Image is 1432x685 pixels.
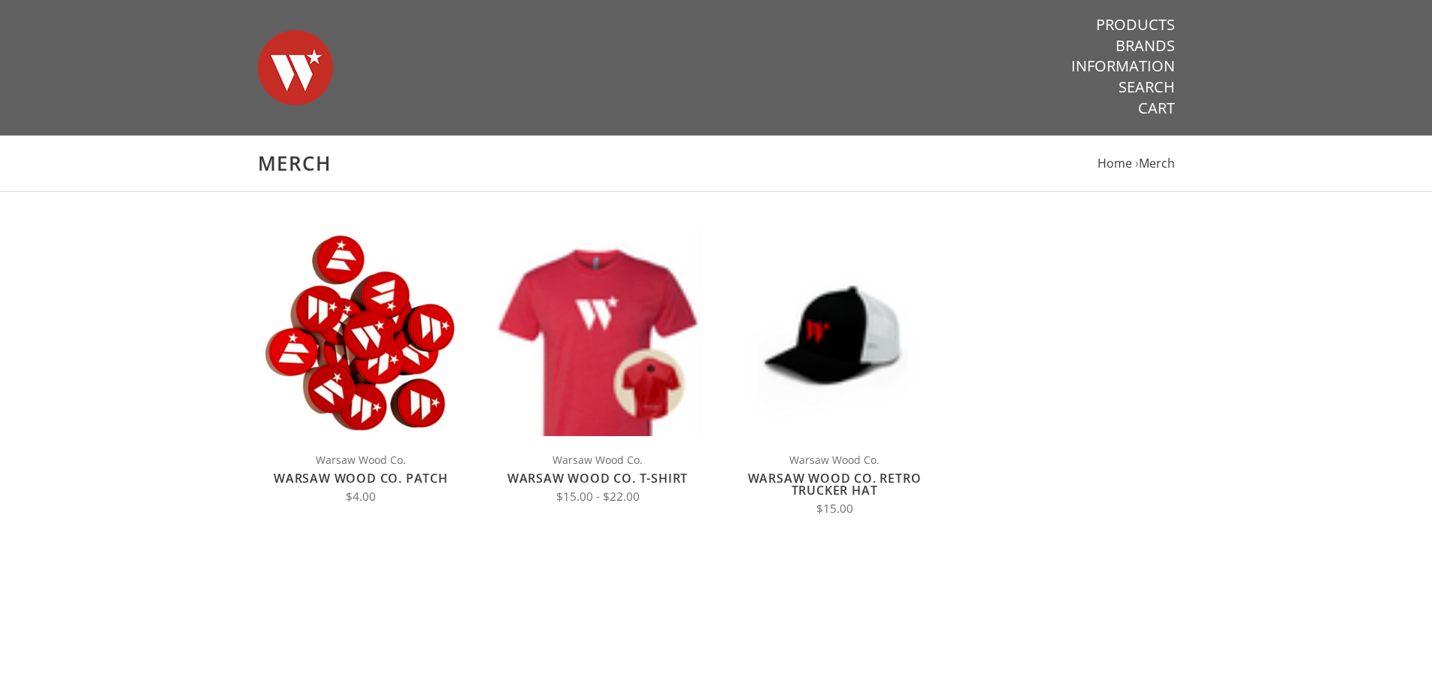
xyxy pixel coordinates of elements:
[507,470,688,486] a: Warsaw Wood Co. T-Shirt
[274,470,448,486] a: Warsaw Wood Co. Patch
[1119,77,1175,97] a: Search
[1139,155,1175,171] a: Merch
[1097,155,1132,171] a: Home
[731,451,938,468] span: Warsaw Wood Co.
[258,229,465,436] img: Warsaw Wood Co. Patch
[1135,153,1175,174] li: ›
[1116,36,1175,56] a: Brands
[495,451,701,468] span: Warsaw Wood Co.
[1096,15,1175,35] a: Products
[346,489,376,505] span: $4.00
[258,151,1175,176] h1: Merch
[748,470,922,499] a: Warsaw Wood Co. Retro Trucker Hat
[258,15,333,120] img: Warsaw Wood Co.
[258,451,465,468] span: Warsaw Wood Co.
[1071,56,1175,76] a: Information
[1138,99,1175,118] a: Cart
[495,229,701,436] img: Warsaw Wood Co. T-Shirt
[556,489,640,505] span: $15.00 - $22.00
[816,501,853,517] span: $15.00
[731,229,938,436] img: Warsaw Wood Co. Retro Trucker Hat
